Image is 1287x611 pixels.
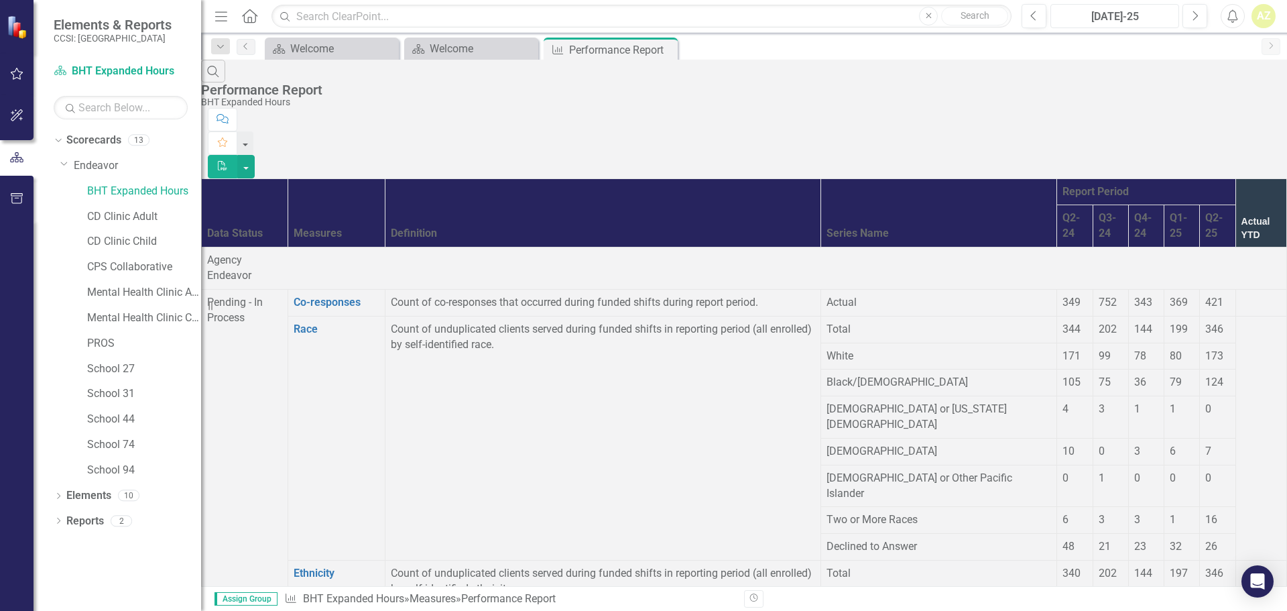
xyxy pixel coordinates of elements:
[87,285,201,300] a: Mental Health Clinic Adult
[1057,343,1093,370] td: Double-Click to Edit
[1205,376,1223,388] span: 124
[1164,370,1200,396] td: Double-Click to Edit
[826,226,1052,241] div: Series Name
[1128,289,1164,316] td: Double-Click to Edit
[1057,289,1093,316] td: Double-Click to Edit
[391,226,815,241] div: Definition
[207,253,1281,268] div: Agency
[74,158,201,174] a: Endeavor
[87,260,201,275] a: CPS Collaborative
[1099,349,1111,362] span: 99
[87,234,201,249] a: CD Clinic Child
[1200,396,1235,439] td: Double-Click to Edit
[1241,565,1274,598] div: Open Intercom Messenger
[1057,370,1093,396] td: Double-Click to Edit
[128,135,149,146] div: 13
[1099,376,1111,388] span: 75
[391,566,815,597] p: Count of unduplicated clients served during funded shifts in reporting period (all enrolled) by s...
[207,268,1281,284] p: Endeavor
[1205,402,1211,415] span: 0
[66,488,111,504] a: Elements
[118,490,139,502] div: 10
[1200,534,1235,561] td: Double-Click to Edit
[1170,513,1176,526] span: 1
[1128,465,1164,507] td: Double-Click to Edit
[87,336,201,351] a: PROS
[391,322,815,353] p: Count of unduplicated clients served during funded shifts in reporting period (all enrolled) by s...
[1057,396,1093,439] td: Double-Click to Edit
[54,17,172,33] span: Elements & Reports
[430,40,535,57] div: Welcome
[1128,370,1164,396] td: Double-Click to Edit
[1062,471,1068,484] span: 0
[201,82,1280,97] div: Performance Report
[1134,567,1152,579] span: 144
[1200,289,1235,316] td: Double-Click to Edit
[1200,438,1235,465] td: Double-Click to Edit
[284,592,734,607] div: » »
[1128,534,1164,561] td: Double-Click to Edit
[87,463,201,478] a: School 94
[826,567,851,579] span: Total
[1205,349,1223,362] span: 173
[826,513,918,526] span: Two or More Races
[294,567,334,579] a: Ethnicity
[1099,402,1105,415] span: 3
[1128,396,1164,439] td: Double-Click to Edit
[87,209,201,225] a: CD Clinic Adult
[1093,465,1128,507] td: Double-Click to Edit
[294,296,361,309] a: Co-responses
[1170,540,1182,553] span: 32
[303,592,404,605] a: BHT Expanded Hours
[1205,296,1223,309] span: 421
[1050,4,1179,28] button: [DATE]-25
[826,540,917,553] span: Declined to Answer
[826,471,1012,500] span: [DEMOGRAPHIC_DATA] or Other Pacific Islander
[1062,445,1075,457] span: 10
[1057,534,1093,561] td: Double-Click to Edit
[1062,376,1081,388] span: 105
[410,592,456,605] a: Measures
[66,133,121,148] a: Scorecards
[288,289,385,316] td: Double-Click to Edit Right Click for Context Menu
[54,64,188,79] a: BHT Expanded Hours
[1164,438,1200,465] td: Double-Click to Edit
[1128,507,1164,534] td: Double-Click to Edit
[1164,396,1200,439] td: Double-Click to Edit
[268,40,395,57] a: Welcome
[87,184,201,199] a: BHT Expanded Hours
[288,316,385,560] td: Double-Click to Edit Right Click for Context Menu
[1099,540,1111,553] span: 21
[1134,296,1152,309] span: 343
[1170,445,1176,457] span: 6
[1093,289,1128,316] td: Double-Click to Edit
[1099,513,1105,526] span: 3
[461,592,556,605] div: Performance Report
[1241,215,1281,241] div: Actual YTD
[1170,402,1176,415] span: 1
[826,296,857,309] span: Actual
[1200,465,1235,507] td: Double-Click to Edit
[961,10,989,21] span: Search
[408,40,535,57] a: Welcome
[826,402,1007,431] span: [DEMOGRAPHIC_DATA] or [US_STATE][DEMOGRAPHIC_DATA]
[1205,540,1217,553] span: 26
[201,97,1280,107] div: BHT Expanded Hours
[1170,376,1182,388] span: 79
[1099,323,1117,335] span: 202
[1062,402,1068,415] span: 4
[826,445,937,457] span: [DEMOGRAPHIC_DATA]
[826,376,968,388] span: Black/[DEMOGRAPHIC_DATA]
[1057,438,1093,465] td: Double-Click to Edit
[1170,323,1188,335] span: 199
[391,295,815,311] p: Count of co-responses that occurred during funded shifts during report period.
[1251,4,1276,28] button: AZ
[1205,323,1223,335] span: 346
[87,311,201,326] a: Mental Health Clinic Child
[1134,402,1140,415] span: 1
[1164,507,1200,534] td: Double-Click to Edit
[111,515,132,526] div: 2
[1062,184,1229,200] div: Report Period
[826,349,853,362] span: White
[1164,465,1200,507] td: Double-Click to Edit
